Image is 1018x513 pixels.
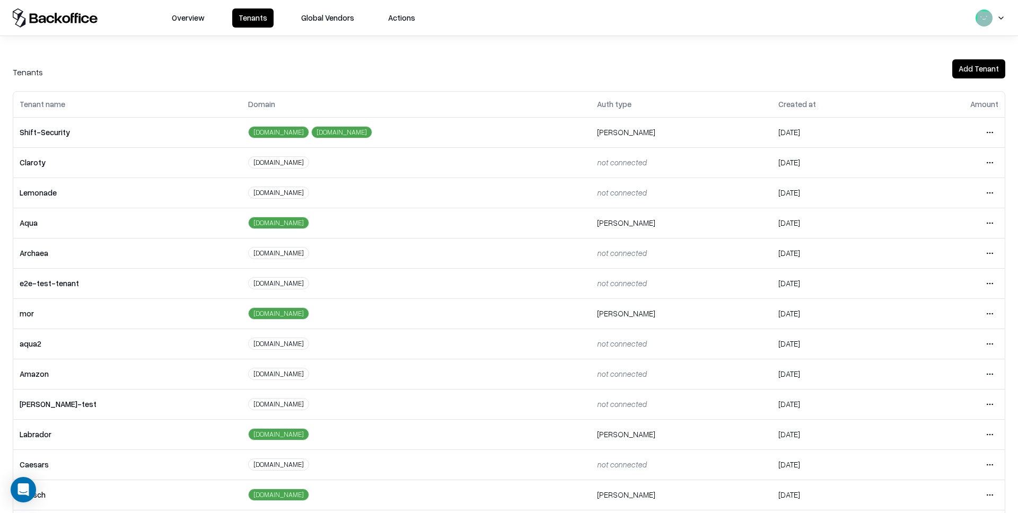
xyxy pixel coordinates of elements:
[597,278,646,288] span: not connected
[232,8,274,28] button: Tenants
[597,399,646,409] span: not connected
[248,187,309,199] div: [DOMAIN_NAME]
[591,92,772,117] th: Auth type
[597,369,646,378] span: not connected
[772,419,900,449] td: [DATE]
[772,268,900,298] td: [DATE]
[248,217,309,229] div: [DOMAIN_NAME]
[597,157,646,167] span: not connected
[248,277,309,289] div: [DOMAIN_NAME]
[165,8,211,28] button: Overview
[597,429,655,439] span: [PERSON_NAME]
[11,477,36,502] div: Open Intercom Messenger
[13,268,242,298] td: e2e-test-tenant
[248,156,309,169] div: [DOMAIN_NAME]
[772,92,900,117] th: Created at
[597,490,655,499] span: [PERSON_NAME]
[13,238,242,268] td: Archaea
[772,238,900,268] td: [DATE]
[597,127,655,137] span: [PERSON_NAME]
[597,459,646,469] span: not connected
[597,188,646,197] span: not connected
[248,458,309,471] div: [DOMAIN_NAME]
[13,178,242,208] td: Lemonade
[13,66,43,78] div: Tenants
[248,428,309,440] div: [DOMAIN_NAME]
[248,247,309,259] div: [DOMAIN_NAME]
[772,298,900,329] td: [DATE]
[772,147,900,178] td: [DATE]
[382,8,422,28] button: Actions
[772,449,900,480] td: [DATE]
[248,368,309,380] div: [DOMAIN_NAME]
[248,307,309,320] div: [DOMAIN_NAME]
[597,339,646,348] span: not connected
[248,338,309,350] div: [DOMAIN_NAME]
[248,398,309,410] div: [DOMAIN_NAME]
[952,59,1005,78] button: Add Tenant
[597,218,655,227] span: [PERSON_NAME]
[597,248,646,258] span: not connected
[13,480,242,510] td: bausch
[772,208,900,238] td: [DATE]
[13,329,242,359] td: aqua2
[248,126,309,138] div: [DOMAIN_NAME]
[772,480,900,510] td: [DATE]
[295,8,361,28] button: Global Vendors
[772,117,900,147] td: [DATE]
[13,419,242,449] td: Labrador
[597,308,655,318] span: [PERSON_NAME]
[13,117,242,147] td: Shift-Security
[901,92,1005,117] th: Amount
[13,359,242,389] td: Amazon
[13,389,242,419] td: [PERSON_NAME]-test
[772,389,900,419] td: [DATE]
[13,92,242,117] th: Tenant name
[13,147,242,178] td: Claroty
[13,208,242,238] td: Aqua
[248,489,309,501] div: [DOMAIN_NAME]
[772,178,900,208] td: [DATE]
[772,329,900,359] td: [DATE]
[772,359,900,389] td: [DATE]
[13,298,242,329] td: mor
[242,92,591,117] th: Domain
[311,126,372,138] div: [DOMAIN_NAME]
[13,449,242,480] td: Caesars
